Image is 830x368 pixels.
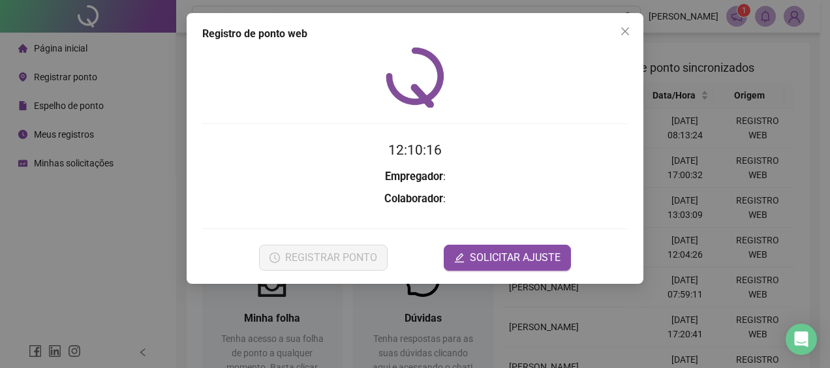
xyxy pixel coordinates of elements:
span: SOLICITAR AJUSTE [470,250,561,266]
img: QRPoint [386,47,444,108]
time: 12:10:16 [388,142,442,158]
h3: : [202,191,628,207]
strong: Empregador [385,170,443,183]
button: editSOLICITAR AJUSTE [444,245,571,271]
span: close [620,26,630,37]
button: Close [615,21,636,42]
div: Open Intercom Messenger [786,324,817,355]
div: Registro de ponto web [202,26,628,42]
strong: Colaborador [384,192,443,205]
span: edit [454,253,465,263]
button: REGISTRAR PONTO [259,245,388,271]
h3: : [202,168,628,185]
